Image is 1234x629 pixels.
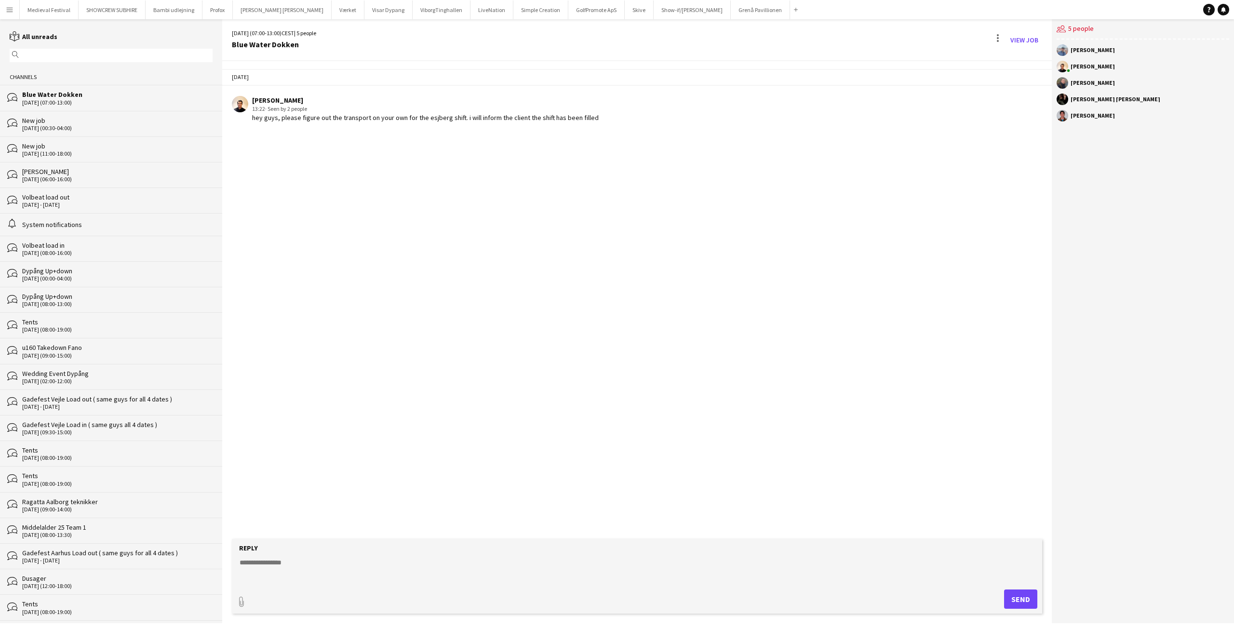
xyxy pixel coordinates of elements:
[332,0,364,19] button: Værket
[22,378,213,385] div: [DATE] (02:00-12:00)
[22,176,213,183] div: [DATE] (06:00-16:00)
[22,549,213,557] div: Gadefest Aarhus Load out ( same guys for all 4 dates )
[22,275,213,282] div: [DATE] (00:00-04:00)
[654,0,731,19] button: Show-if/[PERSON_NAME]
[22,600,213,608] div: Tents
[22,292,213,301] div: Dypång Up+down
[22,125,213,132] div: [DATE] (00:30-04:00)
[1057,19,1229,40] div: 5 people
[22,481,213,487] div: [DATE] (08:00-19:00)
[22,497,213,506] div: Ragatta Aalborg teknikker
[22,352,213,359] div: [DATE] (09:00-15:00)
[22,532,213,538] div: [DATE] (08:00-13:30)
[22,583,213,589] div: [DATE] (12:00-18:00)
[22,343,213,352] div: u160 Takedown Fano
[252,96,599,105] div: [PERSON_NAME]
[1071,47,1115,53] div: [PERSON_NAME]
[22,446,213,455] div: Tents
[252,105,599,113] div: 13:22
[222,69,1052,85] div: [DATE]
[1006,32,1042,48] a: View Job
[22,267,213,275] div: Dypång Up+down
[22,116,213,125] div: New job
[22,471,213,480] div: Tents
[22,395,213,403] div: Gadefest Vejle Load out ( same guys for all 4 dates )
[233,0,332,19] button: [PERSON_NAME] [PERSON_NAME]
[22,429,213,436] div: [DATE] (09:30-15:00)
[239,544,258,552] label: Reply
[22,506,213,513] div: [DATE] (09:00-14:00)
[22,220,213,229] div: System notifications
[22,250,213,256] div: [DATE] (08:00-16:00)
[202,0,233,19] button: Profox
[1071,64,1115,69] div: [PERSON_NAME]
[232,29,316,38] div: [DATE] (07:00-13:00) | 5 people
[1071,80,1115,86] div: [PERSON_NAME]
[22,193,213,201] div: Volbeat load out
[22,201,213,208] div: [DATE] - [DATE]
[20,0,79,19] button: Medieval Festival
[10,32,57,41] a: All unreads
[22,403,213,410] div: [DATE] - [DATE]
[22,142,213,150] div: New job
[22,167,213,176] div: [PERSON_NAME]
[22,369,213,378] div: Wedding Event Dypång
[232,40,316,49] div: Blue Water Dokken
[22,455,213,461] div: [DATE] (08:00-19:00)
[22,326,213,333] div: [DATE] (08:00-19:00)
[625,0,654,19] button: Skive
[22,99,213,106] div: [DATE] (07:00-13:00)
[22,301,213,308] div: [DATE] (08:00-13:00)
[470,0,513,19] button: LiveNation
[413,0,470,19] button: ViborgTinghallen
[22,241,213,250] div: Volbeat load in
[22,523,213,532] div: Middelalder 25 Team 1
[1004,589,1037,609] button: Send
[22,318,213,326] div: Tents
[252,113,599,122] div: hey guys, please figure out the transport on your own for the esjberg shift. i will inform the cl...
[79,0,146,19] button: SHOWCREW SUBHIRE
[568,0,625,19] button: GolfPromote ApS
[265,105,307,112] span: · Seen by 2 people
[22,609,213,616] div: [DATE] (08:00-19:00)
[1071,96,1160,102] div: [PERSON_NAME] [PERSON_NAME]
[364,0,413,19] button: Visar Dypang
[22,420,213,429] div: Gadefest Vejle Load in ( same guys all 4 dates )
[282,29,294,37] span: CEST
[513,0,568,19] button: Simple Creation
[22,90,213,99] div: Blue Water Dokken
[731,0,790,19] button: Grenå Pavillionen
[22,150,213,157] div: [DATE] (11:00-18:00)
[146,0,202,19] button: Bambi udlejning
[22,574,213,583] div: Dusager
[22,557,213,564] div: [DATE] - [DATE]
[1071,113,1115,119] div: [PERSON_NAME]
